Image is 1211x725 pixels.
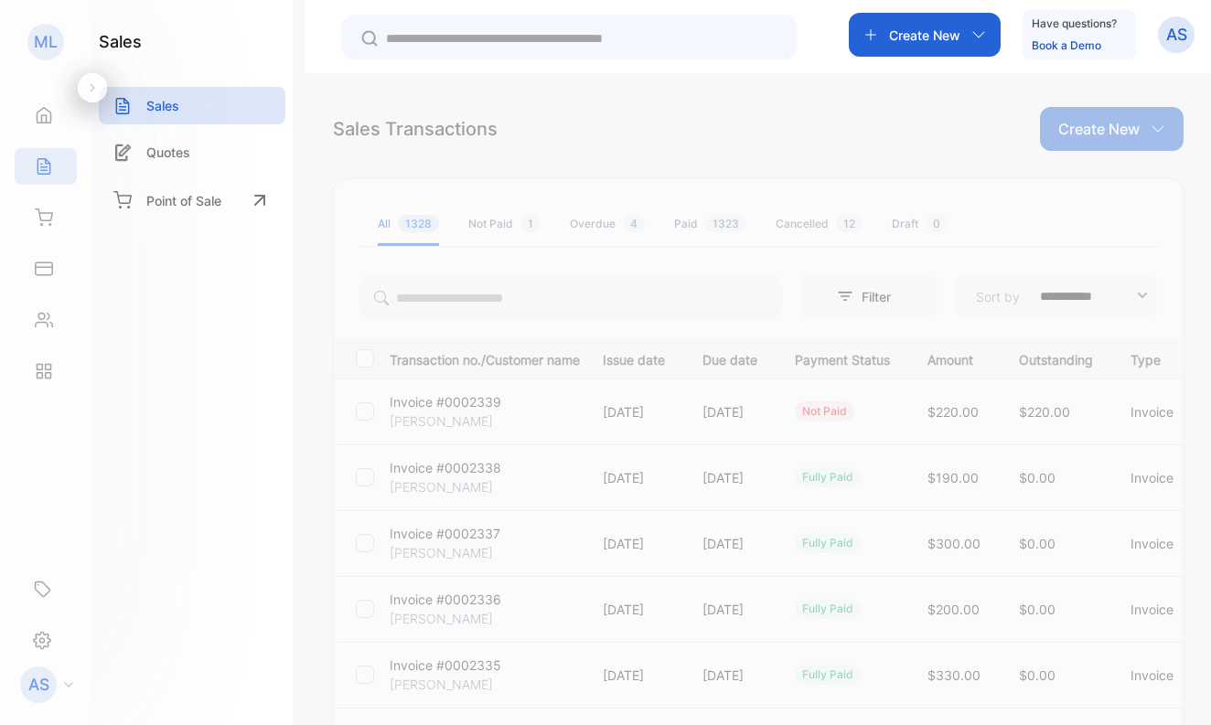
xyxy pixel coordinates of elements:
p: Invoice [1131,468,1184,487]
p: [PERSON_NAME] [390,477,493,496]
a: Book a Demo [1032,38,1101,52]
p: [DATE] [702,534,757,553]
p: Invoice [1131,600,1184,619]
p: Invoice [1131,666,1184,685]
div: Not Paid [468,216,541,232]
p: Create New [1058,118,1140,140]
div: Overdue [570,216,645,232]
p: Invoice [1131,402,1184,421]
button: AS [1158,13,1195,57]
p: Issue date [603,347,665,369]
p: Quotes [146,143,190,162]
p: [DATE] [603,600,665,619]
span: $300.00 [927,536,981,551]
p: Invoice #0002337 [390,524,500,543]
p: Type [1131,347,1184,369]
span: $190.00 [927,470,979,485]
div: Sales Transactions [333,115,498,143]
button: Sort by [956,274,1157,318]
p: Point of Sale [146,191,221,210]
a: Quotes [99,133,285,171]
p: Invoice #0002336 [390,590,501,609]
span: 4 [623,215,645,232]
span: $220.00 [927,404,979,420]
button: Create New [849,13,1001,57]
p: [DATE] [603,468,665,487]
p: Transaction no./Customer name [390,347,580,369]
p: Invoice #0002338 [390,458,501,477]
p: [DATE] [603,534,665,553]
p: [DATE] [702,600,757,619]
div: fully paid [795,533,861,553]
div: fully paid [795,665,861,685]
span: $220.00 [1019,404,1070,420]
p: Have questions? [1032,15,1117,33]
span: 1323 [705,215,746,232]
p: [PERSON_NAME] [390,675,493,694]
span: $0.00 [1019,470,1056,485]
p: Invoice #0002335 [390,656,501,675]
p: Amount [927,347,981,369]
p: AS [28,673,49,697]
div: Draft [892,216,948,232]
p: [DATE] [702,402,757,421]
a: Sales [99,87,285,124]
span: $330.00 [927,667,981,683]
p: ML [34,30,58,54]
p: Due date [702,347,757,369]
p: [PERSON_NAME] [390,543,493,562]
div: Cancelled [776,216,863,232]
span: $0.00 [1019,667,1056,683]
p: [DATE] [603,402,665,421]
iframe: LiveChat chat widget [1134,648,1211,725]
div: not paid [795,401,854,421]
div: Paid [674,216,746,232]
span: 1 [520,215,541,232]
div: fully paid [795,467,861,487]
p: Outstanding [1019,347,1093,369]
span: 1328 [398,215,439,232]
a: Point of Sale [99,180,285,220]
p: [DATE] [702,468,757,487]
p: [DATE] [603,666,665,685]
p: [PERSON_NAME] [390,609,493,628]
div: All [378,216,439,232]
p: Invoice #0002339 [390,392,501,411]
span: $200.00 [927,602,980,617]
div: fully paid [795,599,861,619]
p: Create New [889,26,960,45]
p: [PERSON_NAME] [390,411,493,431]
p: Payment Status [795,347,890,369]
p: Sort by [976,287,1020,306]
span: $0.00 [1019,602,1056,617]
p: Invoice [1131,534,1184,553]
span: 0 [926,215,948,232]
span: 12 [836,215,863,232]
p: AS [1166,23,1187,47]
span: $0.00 [1019,536,1056,551]
p: Sales [146,96,179,115]
h1: sales [99,29,142,54]
button: Create New [1040,107,1184,151]
p: [DATE] [702,666,757,685]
